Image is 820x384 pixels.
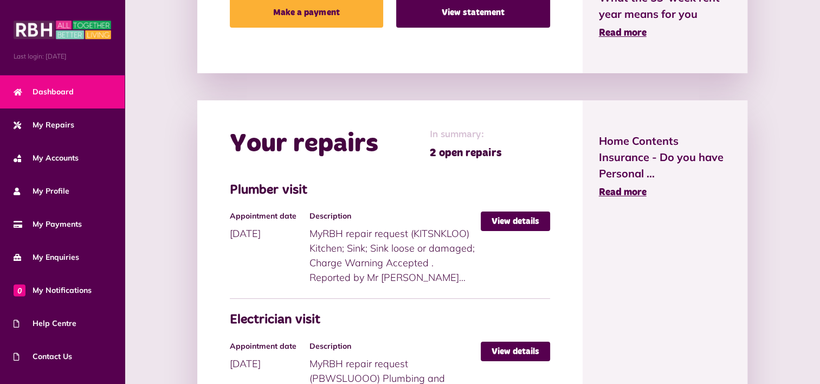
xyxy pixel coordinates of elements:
h4: Description [309,342,475,351]
span: My Enquiries [14,252,79,263]
span: Last login: [DATE] [14,52,111,61]
a: View details [481,212,550,231]
div: [DATE] [230,212,310,241]
h3: Plumber visit [230,183,550,199]
span: Help Centre [14,318,76,329]
h2: Your repairs [230,129,378,160]
a: View details [481,342,550,361]
span: 0 [14,284,25,296]
span: 2 open repairs [430,145,502,161]
h4: Description [309,212,475,221]
span: My Notifications [14,285,92,296]
h4: Appointment date [230,342,305,351]
div: [DATE] [230,342,310,371]
span: Contact Us [14,351,72,362]
span: In summary: [430,127,502,142]
a: Home Contents Insurance - Do you have Personal ... Read more [599,133,732,200]
span: My Repairs [14,119,74,131]
h4: Appointment date [230,212,305,221]
h3: Electrician visit [230,312,550,328]
span: My Accounts [14,152,79,164]
span: My Profile [14,185,69,197]
span: Home Contents Insurance - Do you have Personal ... [599,133,732,182]
span: Read more [599,28,647,38]
span: Read more [599,188,647,197]
div: MyRBH repair request (KITSNKLOO) Kitchen; Sink; Sink loose or damaged; Charge Warning Accepted . ... [309,212,480,285]
img: MyRBH [14,19,111,41]
span: My Payments [14,219,82,230]
span: Dashboard [14,86,74,98]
